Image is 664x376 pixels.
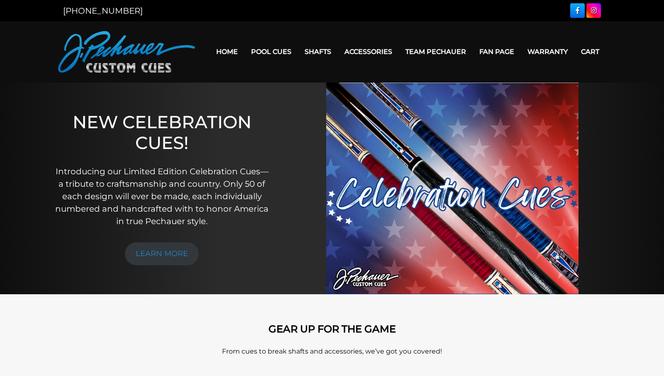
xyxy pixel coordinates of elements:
[244,41,298,62] a: Pool Cues
[269,323,396,335] strong: GEAR UP FOR THE GAME
[338,41,399,62] a: Accessories
[298,41,338,62] a: Shafts
[95,347,569,356] p: From cues to break shafts and accessories, we’ve got you covered!
[125,242,199,265] a: LEARN MORE
[210,41,244,62] a: Home
[574,41,606,62] a: Cart
[58,31,195,73] img: Pechauer Custom Cues
[54,112,270,154] h1: NEW CELEBRATION CUES!
[473,41,521,62] a: Fan Page
[521,41,574,62] a: Warranty
[63,6,143,16] a: [PHONE_NUMBER]
[399,41,473,62] a: Team Pechauer
[54,165,270,227] p: Introducing our Limited Edition Celebration Cues—a tribute to craftsmanship and country. Only 50 ...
